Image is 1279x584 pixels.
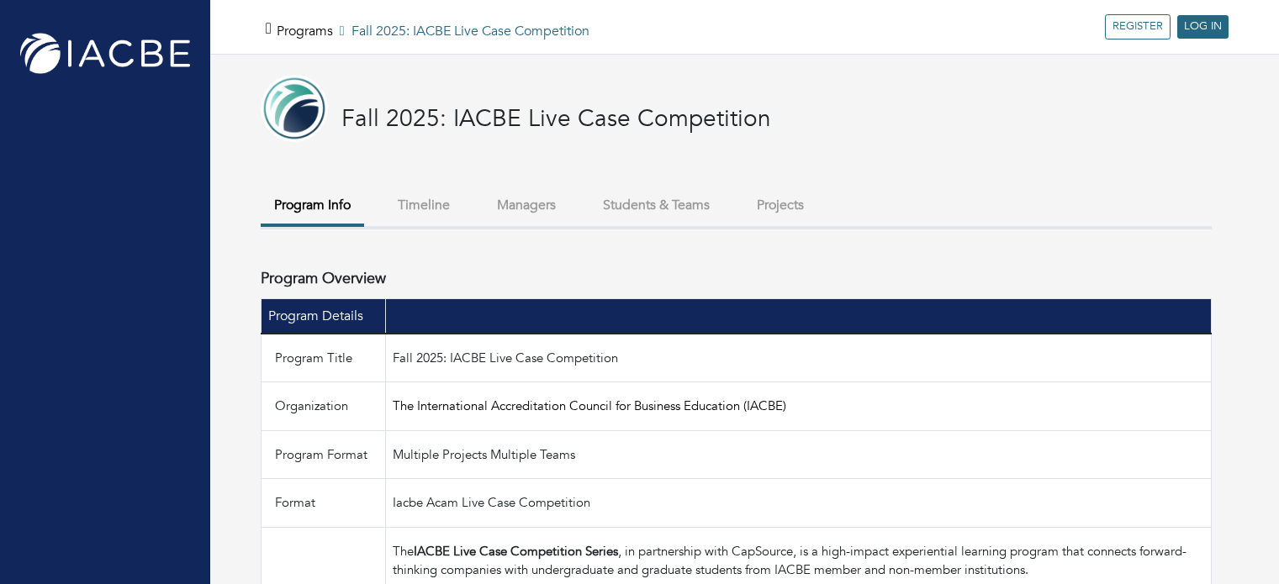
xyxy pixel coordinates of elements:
button: Program Info [261,187,364,227]
th: Program Details [262,298,386,334]
a: REGISTER [1105,14,1171,39]
td: Program Title [262,334,386,382]
button: Students & Teams [589,187,723,224]
button: Timeline [384,187,463,224]
img: IACBE_logo.png [17,29,193,77]
h5: Fall 2025: IACBE Live Case Competition [277,24,589,39]
td: Format [262,479,386,528]
button: Managers [484,187,569,224]
td: Program Format [262,430,386,479]
td: Organization [262,382,386,431]
h3: Fall 2025: IACBE Live Case Competition [341,105,771,134]
strong: IACBE Live Case Competition Series [414,543,618,560]
td: Fall 2025: IACBE Live Case Competition [386,334,1212,382]
td: Multiple Projects Multiple Teams [386,430,1212,479]
button: Projects [743,187,817,224]
a: Programs [277,22,333,40]
td: Iacbe Acam Live Case Competition [386,479,1212,528]
a: The International Accreditation Council for Business Education (IACBE) [393,397,786,414]
a: LOG IN [1177,15,1229,39]
img: IACBE%20Page%20Photo.png [261,75,328,142]
h4: Program Overview [261,270,386,288]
